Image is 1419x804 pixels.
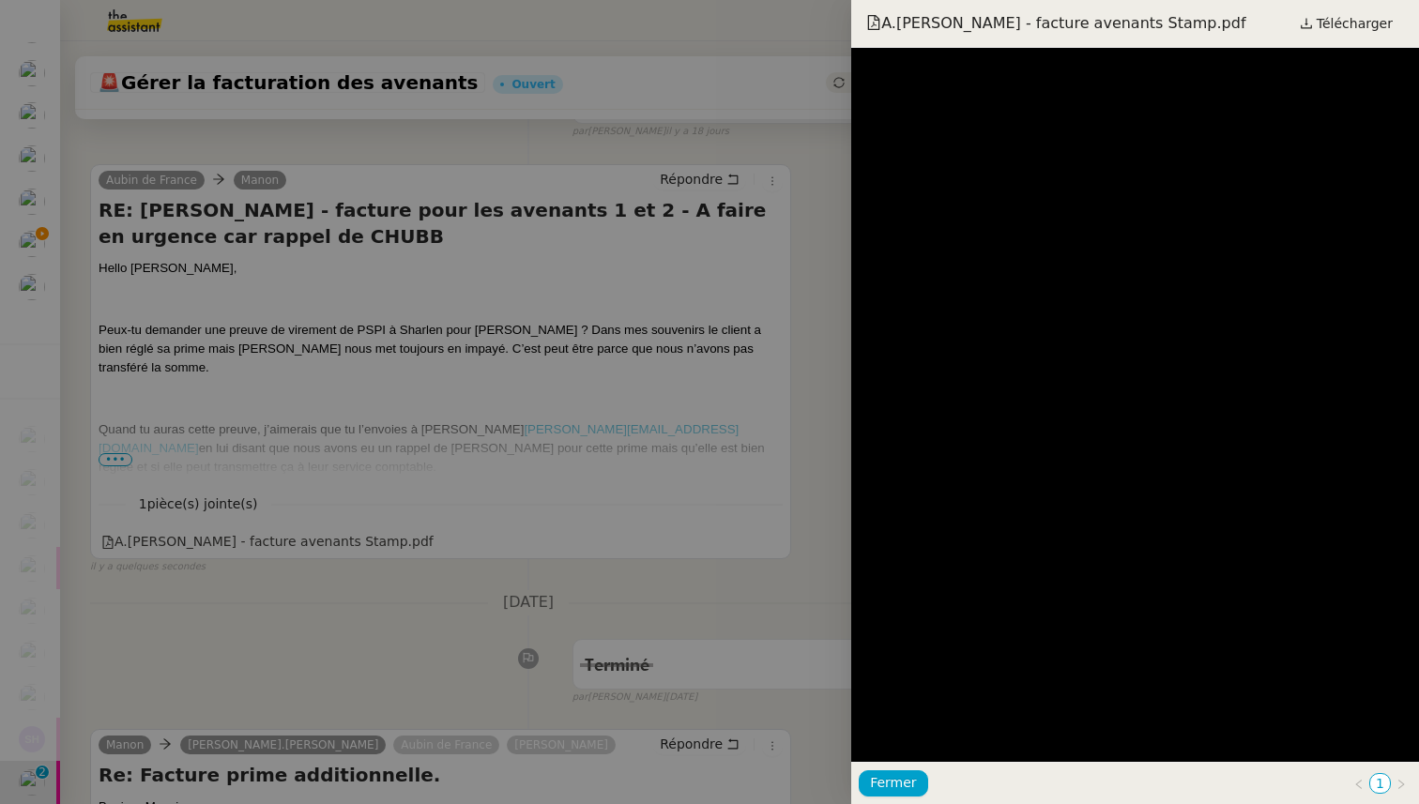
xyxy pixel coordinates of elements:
span: A.[PERSON_NAME] - facture avenants Stamp.pdf [866,13,1245,34]
a: Télécharger [1289,10,1404,37]
button: Fermer [859,770,927,796]
span: Fermer [870,772,916,794]
span: Télécharger [1317,11,1393,36]
button: Page suivante [1391,773,1411,794]
button: Page précédente [1349,773,1369,794]
a: 1 [1370,774,1390,793]
li: 1 [1369,773,1391,794]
